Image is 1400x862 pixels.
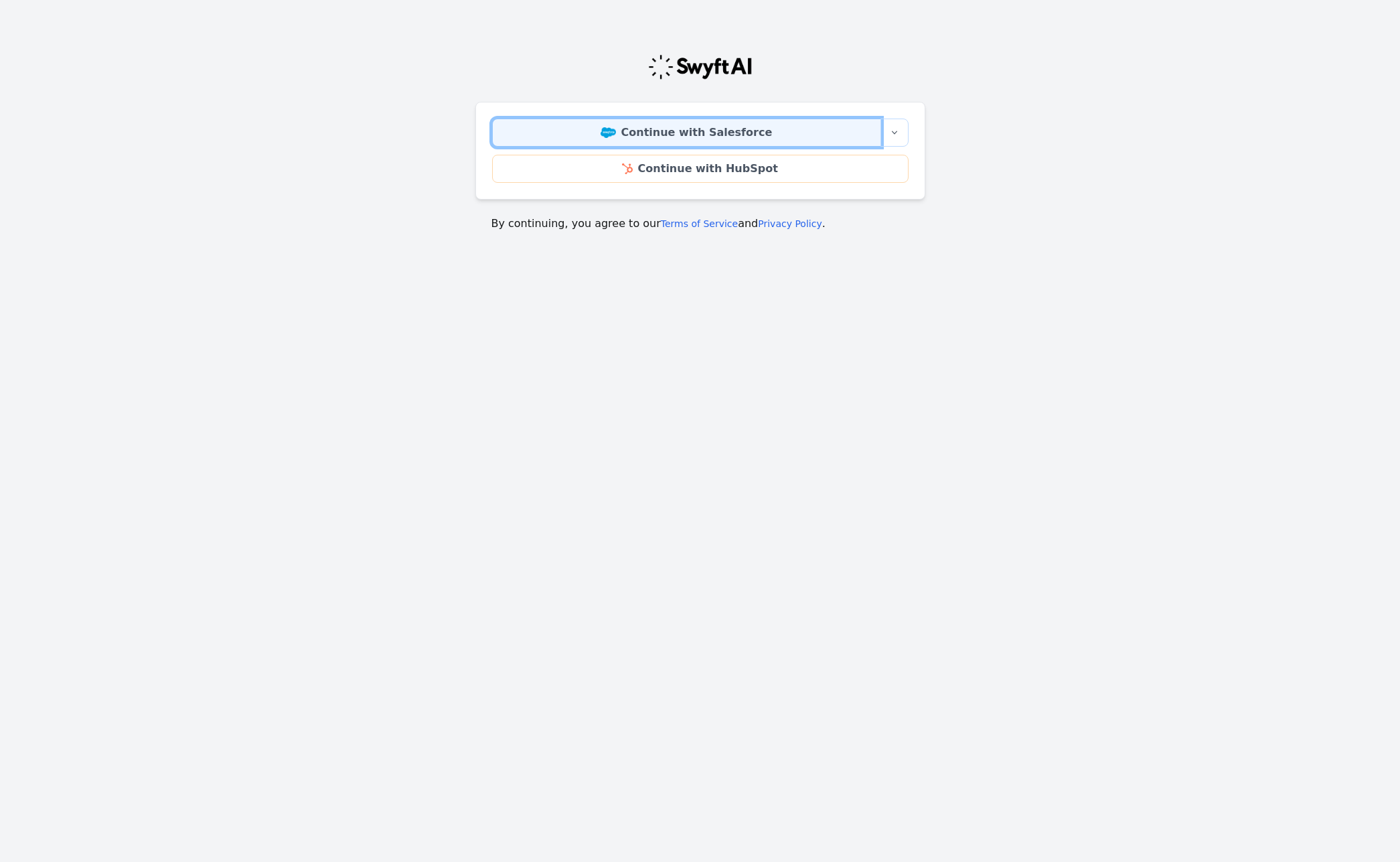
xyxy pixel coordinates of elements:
a: Terms of Service [661,218,738,229]
p: By continuing, you agree to our and . [491,216,909,232]
a: Continue with Salesforce [492,119,881,147]
img: Swyft Logo [647,54,753,80]
img: Salesforce [601,127,616,138]
a: Privacy Policy [758,218,822,229]
img: HubSpot [622,163,632,174]
a: Continue with HubSpot [492,155,909,183]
